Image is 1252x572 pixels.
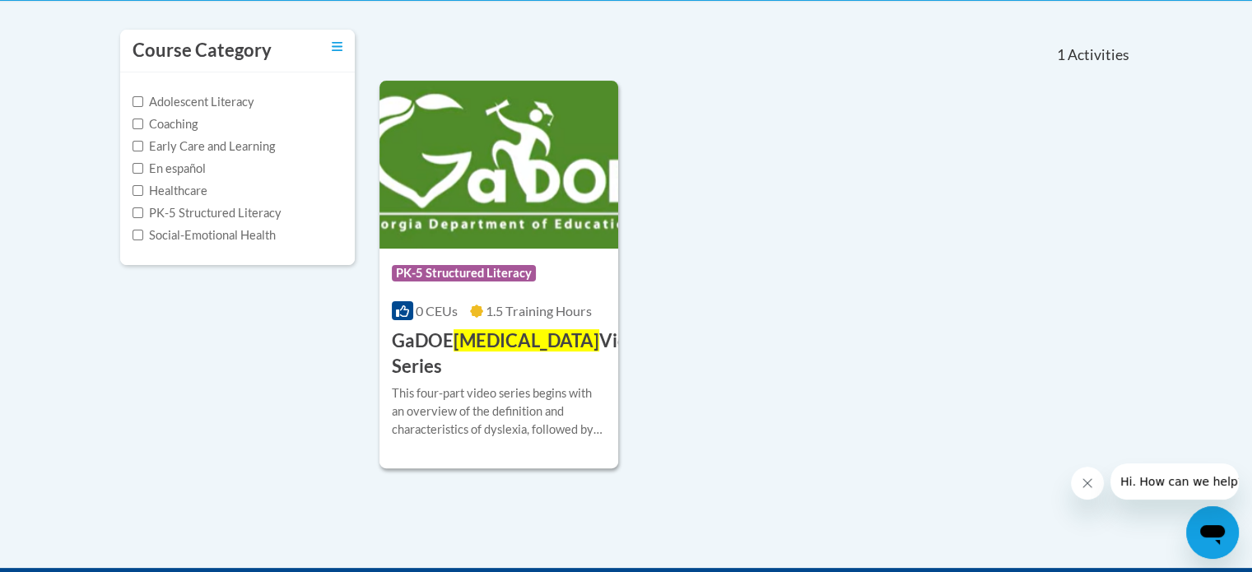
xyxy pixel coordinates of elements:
[486,303,592,319] span: 1.5 Training Hours
[133,207,143,218] input: Checkbox for Options
[1068,46,1129,64] span: Activities
[1071,467,1104,500] iframe: Close message
[416,303,458,319] span: 0 CEUs
[133,160,206,178] label: En español
[133,230,143,240] input: Checkbox for Options
[133,141,143,151] input: Checkbox for Options
[392,265,536,281] span: PK-5 Structured Literacy
[133,119,143,129] input: Checkbox for Options
[133,226,276,244] label: Social-Emotional Health
[454,329,599,351] span: [MEDICAL_DATA]
[392,328,649,379] h3: GaDOE Video Series
[133,185,143,196] input: Checkbox for Options
[133,96,143,107] input: Checkbox for Options
[133,182,207,200] label: Healthcare
[133,204,282,222] label: PK-5 Structured Literacy
[133,163,143,174] input: Checkbox for Options
[10,12,133,25] span: Hi. How can we help?
[1186,506,1239,559] iframe: Button to launch messaging window
[133,115,198,133] label: Coaching
[379,81,619,467] a: Course LogoPK-5 Structured Literacy0 CEUs1.5 Training Hours GaDOE[MEDICAL_DATA]Video SeriesThis f...
[379,81,619,249] img: Course Logo
[133,137,275,156] label: Early Care and Learning
[332,38,342,56] a: Toggle collapse
[1110,463,1239,500] iframe: Message from company
[392,384,607,439] div: This four-part video series begins with an overview of the definition and characteristics of dysl...
[133,93,254,111] label: Adolescent Literacy
[133,38,272,63] h3: Course Category
[1056,46,1064,64] span: 1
